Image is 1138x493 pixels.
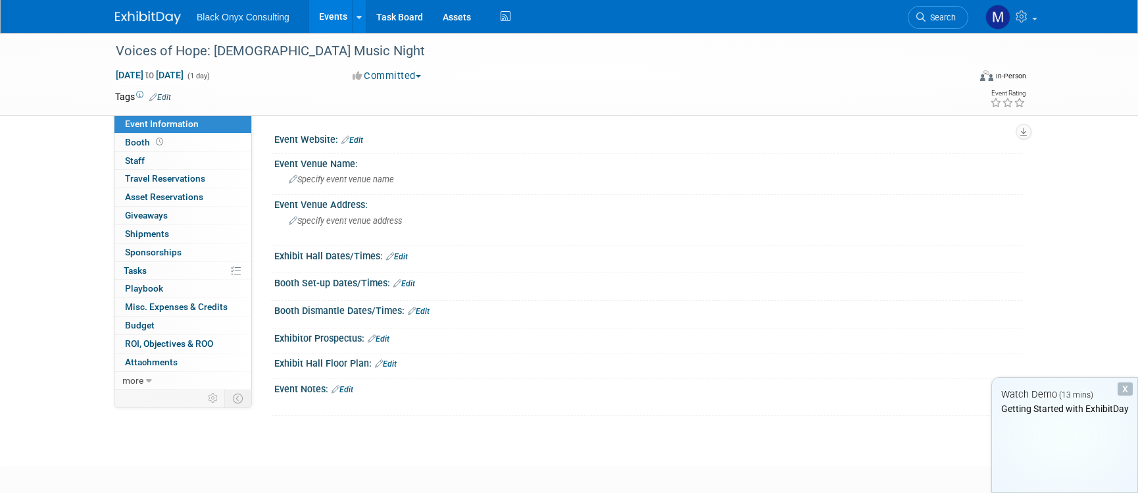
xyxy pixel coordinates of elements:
span: Event Information [125,118,199,129]
div: Event Website: [274,130,1023,147]
a: Edit [368,334,389,344]
a: Edit [341,136,363,145]
a: Misc. Expenses & Credits [114,298,251,316]
span: Sponsorships [125,247,182,257]
a: Tasks [114,262,251,280]
div: Exhibitor Prospectus: [274,328,1023,346]
div: Booth Dismantle Dates/Times: [274,301,1023,318]
span: Specify event venue address [289,216,402,226]
div: Dismiss [1118,382,1133,396]
div: Event Venue Address: [274,195,1023,211]
div: Watch Demo [992,388,1137,402]
span: ROI, Objectives & ROO [125,338,213,349]
a: Edit [408,307,430,316]
span: Budget [125,320,155,330]
a: more [114,372,251,390]
a: Budget [114,317,251,334]
a: Travel Reservations [114,170,251,188]
span: Travel Reservations [125,173,205,184]
div: Getting Started with ExhibitDay [992,402,1137,415]
a: Edit [375,359,397,369]
a: Sponsorships [114,244,251,261]
img: Michael Huy [985,5,1010,30]
span: Asset Reservations [125,192,203,202]
a: Edit [149,93,171,102]
img: Format-Inperson.png [980,70,993,81]
a: Event Information [114,115,251,133]
button: Committed [348,69,426,83]
div: Exhibit Hall Floor Plan: [274,353,1023,371]
a: Staff [114,152,251,170]
a: Search [908,6,968,29]
span: Specify event venue name [289,174,394,184]
td: Personalize Event Tab Strip [202,390,225,407]
div: Booth Set-up Dates/Times: [274,273,1023,290]
a: Giveaways [114,207,251,224]
a: Edit [332,385,353,394]
span: Black Onyx Consulting [197,12,289,22]
a: Attachments [114,353,251,371]
span: [DATE] [DATE] [115,69,184,81]
a: Edit [393,279,415,288]
a: Shipments [114,225,251,243]
span: Staff [125,155,145,166]
span: (13 mins) [1059,390,1093,400]
span: Search [926,13,956,22]
div: Exhibit Hall Dates/Times: [274,246,1023,263]
div: Event Notes: [274,379,1023,396]
span: Playbook [125,283,163,294]
span: Booth not reserved yet [153,137,166,147]
a: Edit [386,252,408,261]
td: Tags [115,90,171,103]
span: Attachments [125,357,178,367]
span: Misc. Expenses & Credits [125,301,228,312]
span: Giveaways [125,210,168,221]
span: to [143,70,156,80]
div: In-Person [995,71,1026,81]
a: ROI, Objectives & ROO [114,335,251,353]
span: Booth [125,137,166,147]
td: Toggle Event Tabs [225,390,252,407]
img: ExhibitDay [115,11,181,24]
a: Booth [114,134,251,151]
div: Event Rating [990,90,1026,97]
a: Asset Reservations [114,188,251,206]
span: more [122,375,143,386]
div: Event Format [891,68,1026,88]
a: Playbook [114,280,251,298]
span: Tasks [124,265,147,276]
div: Voices of Hope: [DEMOGRAPHIC_DATA] Music Night [111,39,949,63]
span: Shipments [125,228,169,239]
div: Event Venue Name: [274,154,1023,170]
span: (1 day) [186,72,210,80]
